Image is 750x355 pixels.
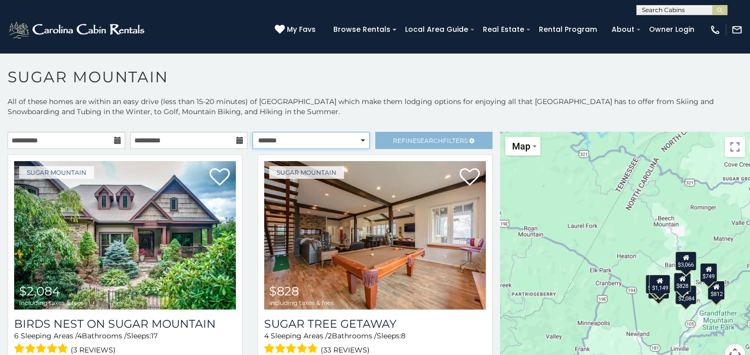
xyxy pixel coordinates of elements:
[210,167,230,188] a: Add to favorites
[710,24,721,35] img: phone-regular-white.png
[400,22,473,37] a: Local Area Guide
[275,24,318,35] a: My Favs
[512,141,530,151] span: Map
[14,161,236,310] img: Birds Nest On Sugar Mountain
[731,24,742,35] img: mail-regular-white.png
[19,166,94,179] a: Sugar Mountain
[393,137,468,144] span: Refine Filters
[607,22,639,37] a: About
[675,251,696,271] div: $3,066
[269,299,334,306] span: including taxes & fees
[8,20,147,40] img: White-1-2.png
[264,161,486,310] a: Sugar Tree Getaway $828 including taxes & fees
[478,22,529,37] a: Real Estate
[417,137,443,144] span: Search
[14,331,19,340] span: 6
[264,331,269,340] span: 4
[645,275,667,294] div: $1,420
[460,167,480,188] a: Add to favorites
[673,273,690,292] div: $828
[264,161,486,310] img: Sugar Tree Getaway
[675,285,696,305] div: $2,084
[151,331,158,340] span: 17
[287,24,316,35] span: My Favs
[19,284,60,298] span: $2,084
[649,275,670,294] div: $1,149
[401,331,406,340] span: 8
[534,22,602,37] a: Rental Program
[269,284,299,298] span: $828
[77,331,82,340] span: 4
[14,317,236,331] a: Birds Nest On Sugar Mountain
[269,166,344,179] a: Sugar Mountain
[505,137,540,156] button: Change map style
[708,281,725,300] div: $812
[264,317,486,331] a: Sugar Tree Getaway
[19,299,84,306] span: including taxes & fees
[328,331,332,340] span: 2
[699,263,717,282] div: $749
[328,22,395,37] a: Browse Rentals
[725,137,745,157] button: Toggle fullscreen view
[14,161,236,310] a: Birds Nest On Sugar Mountain $2,084 including taxes & fees
[375,132,493,149] a: RefineSearchFilters
[644,22,699,37] a: Owner Login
